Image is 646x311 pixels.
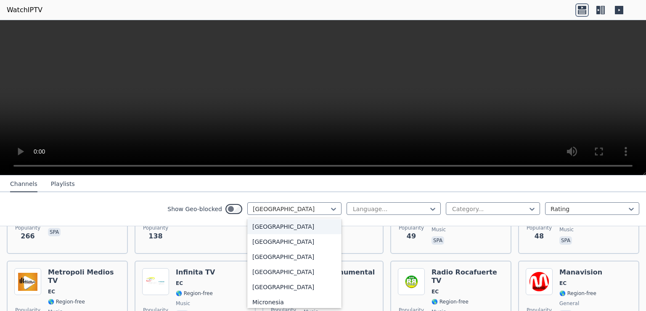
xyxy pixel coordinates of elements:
[14,268,41,295] img: Metropoli Medios TV
[559,236,572,245] p: spa
[432,268,504,285] h6: Radio Rocafuerte TV
[247,234,342,249] div: [GEOGRAPHIC_DATA]
[48,288,55,295] span: EC
[176,290,213,297] span: 🌎 Region-free
[48,298,85,305] span: 🌎 Region-free
[142,268,169,295] img: Infinita TV
[143,225,168,231] span: Popularity
[247,219,342,234] div: [GEOGRAPHIC_DATA]
[176,280,183,287] span: EC
[167,205,222,213] label: Show Geo-blocked
[247,295,342,310] div: Micronesia
[432,298,469,305] span: 🌎 Region-free
[559,290,596,297] span: 🌎 Region-free
[559,268,602,277] h6: Manavision
[527,225,552,231] span: Popularity
[10,176,37,192] button: Channels
[535,231,544,241] span: 48
[247,249,342,264] div: [GEOGRAPHIC_DATA]
[7,5,42,15] a: WatchIPTV
[176,300,190,307] span: music
[15,225,40,231] span: Popularity
[51,176,75,192] button: Playlists
[398,268,425,295] img: Radio Rocafuerte TV
[559,280,567,287] span: EC
[559,226,574,233] span: music
[247,264,342,280] div: [GEOGRAPHIC_DATA]
[48,228,61,236] p: spa
[407,231,416,241] span: 49
[399,225,424,231] span: Popularity
[48,268,120,285] h6: Metropoli Medios TV
[21,231,34,241] span: 266
[247,280,342,295] div: [GEOGRAPHIC_DATA]
[148,231,162,241] span: 138
[559,300,579,307] span: general
[526,268,553,295] img: Manavision
[432,288,439,295] span: EC
[176,268,215,277] h6: Infinita TV
[432,226,446,233] span: music
[432,236,444,245] p: spa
